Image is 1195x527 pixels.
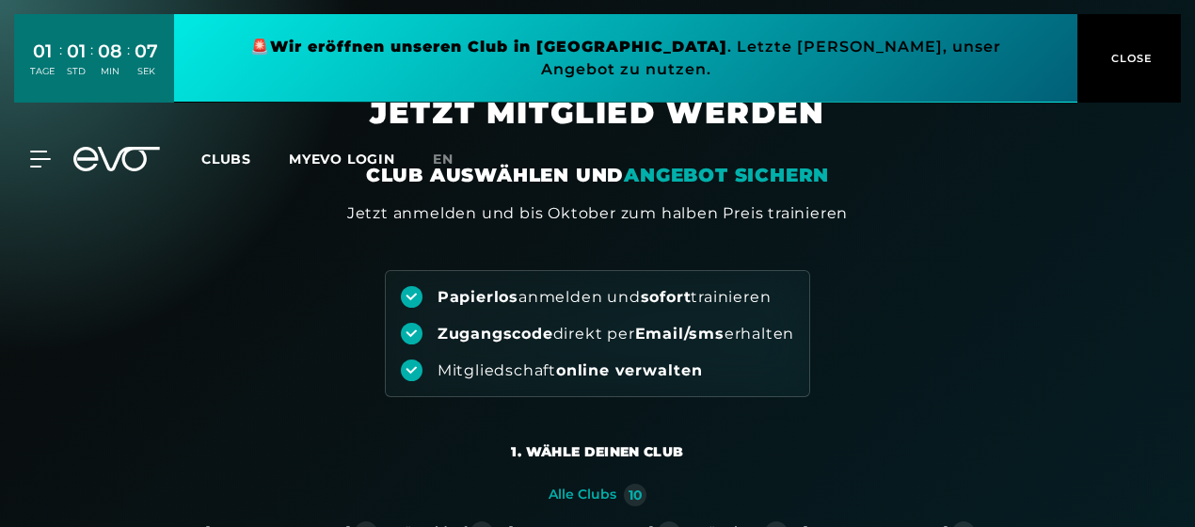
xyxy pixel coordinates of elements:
a: en [433,149,476,170]
div: 01 [67,38,86,65]
div: TAGE [30,65,55,78]
div: Alle Clubs [549,487,616,503]
span: en [433,151,454,168]
div: MIN [98,65,122,78]
button: CLOSE [1077,14,1181,103]
strong: sofort [641,288,692,306]
div: 01 [30,38,55,65]
div: 10 [629,488,643,502]
a: Clubs [201,150,289,168]
div: direkt per erhalten [438,324,794,344]
div: anmelden und trainieren [438,287,772,308]
div: Mitgliedschaft [438,360,703,381]
div: Jetzt anmelden und bis Oktober zum halben Preis trainieren [347,202,848,225]
div: : [90,40,93,89]
div: STD [67,65,86,78]
a: MYEVO LOGIN [289,151,395,168]
span: Clubs [201,151,251,168]
strong: online verwalten [556,361,703,379]
div: : [59,40,62,89]
span: CLOSE [1107,50,1153,67]
div: : [127,40,130,89]
strong: Email/sms [635,325,725,343]
strong: Zugangscode [438,325,553,343]
div: SEK [135,65,158,78]
div: 1. Wähle deinen Club [511,442,683,461]
strong: Papierlos [438,288,518,306]
div: 08 [98,38,122,65]
div: 07 [135,38,158,65]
